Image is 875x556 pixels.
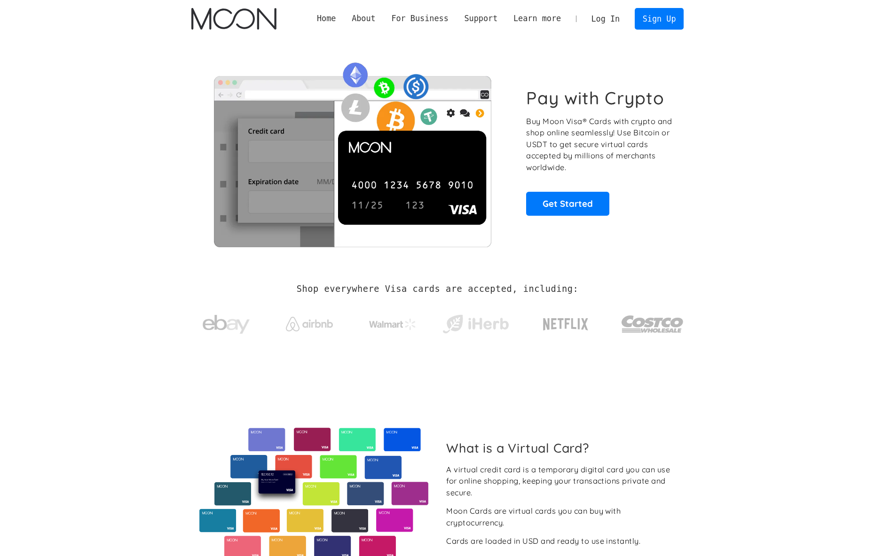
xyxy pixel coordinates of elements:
[309,13,344,24] a: Home
[357,309,427,335] a: Walmart
[344,13,383,24] div: About
[621,297,684,346] a: Costco
[203,310,250,339] img: ebay
[191,56,513,247] img: Moon Cards let you spend your crypto anywhere Visa is accepted.
[464,13,497,24] div: Support
[191,300,261,344] a: ebay
[369,319,416,330] img: Walmart
[441,312,511,337] img: iHerb
[524,303,608,341] a: Netflix
[457,13,505,24] div: Support
[274,307,344,336] a: Airbnb
[191,8,276,30] img: Moon Logo
[391,13,448,24] div: For Business
[297,284,578,294] h2: Shop everywhere Visa cards are accepted, including:
[384,13,457,24] div: For Business
[526,87,664,109] h1: Pay with Crypto
[526,116,673,173] p: Buy Moon Visa® Cards with crypto and shop online seamlessly! Use Bitcoin or USDT to get secure vi...
[505,13,569,24] div: Learn more
[286,317,333,331] img: Airbnb
[446,505,676,528] div: Moon Cards are virtual cards you can buy with cryptocurrency.
[635,8,684,29] a: Sign Up
[441,303,511,341] a: iHerb
[621,306,684,342] img: Costco
[446,464,676,499] div: A virtual credit card is a temporary digital card you can use for online shopping, keeping your t...
[513,13,561,24] div: Learn more
[446,440,676,455] h2: What is a Virtual Card?
[191,8,276,30] a: home
[583,8,628,29] a: Log In
[352,13,376,24] div: About
[542,313,589,336] img: Netflix
[446,535,640,547] div: Cards are loaded in USD and ready to use instantly.
[526,192,609,215] a: Get Started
